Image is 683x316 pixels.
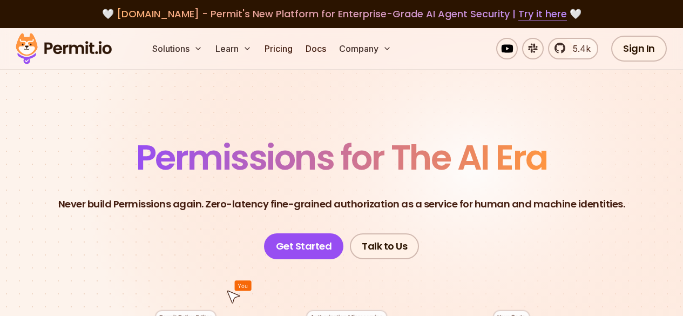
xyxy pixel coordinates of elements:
[518,7,567,21] a: Try it here
[148,38,207,59] button: Solutions
[211,38,256,59] button: Learn
[117,7,567,21] span: [DOMAIN_NAME] - Permit's New Platform for Enterprise-Grade AI Agent Security |
[350,233,419,259] a: Talk to Us
[26,6,657,22] div: 🤍 🤍
[611,36,667,62] a: Sign In
[260,38,297,59] a: Pricing
[566,42,591,55] span: 5.4k
[11,30,117,67] img: Permit logo
[58,197,625,212] p: Never build Permissions again. Zero-latency fine-grained authorization as a service for human and...
[264,233,344,259] a: Get Started
[548,38,598,59] a: 5.4k
[335,38,396,59] button: Company
[301,38,330,59] a: Docs
[136,133,547,181] span: Permissions for The AI Era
